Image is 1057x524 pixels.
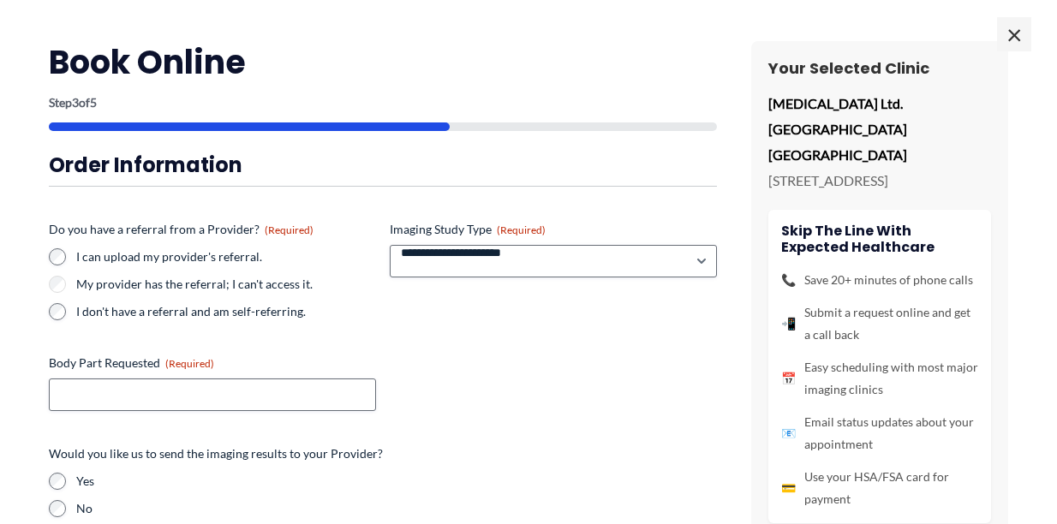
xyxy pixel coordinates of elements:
label: Body Part Requested [49,354,376,372]
span: 📧 [781,422,796,444]
span: 📅 [781,367,796,390]
li: Email status updates about your appointment [781,411,978,456]
span: (Required) [497,223,546,236]
span: × [997,17,1031,51]
li: Save 20+ minutes of phone calls [781,269,978,291]
li: Use your HSA/FSA card for payment [781,466,978,510]
h3: Your Selected Clinic [768,58,991,78]
li: Easy scheduling with most major imaging clinics [781,356,978,401]
label: I don't have a referral and am self-referring. [76,303,376,320]
li: Submit a request online and get a call back [781,301,978,346]
span: 5 [90,95,97,110]
label: Imaging Study Type [390,221,717,238]
span: 📲 [781,313,796,335]
span: 📞 [781,269,796,291]
h2: Book Online [49,41,717,83]
h3: Order Information [49,152,717,178]
span: 3 [72,95,79,110]
span: 💳 [781,477,796,499]
legend: Would you like us to send the imaging results to your Provider? [49,445,383,462]
p: Step of [49,97,717,109]
label: No [76,500,717,517]
label: My provider has the referral; I can't access it. [76,276,376,293]
span: (Required) [165,357,214,370]
legend: Do you have a referral from a Provider? [49,221,314,238]
span: (Required) [265,223,314,236]
p: [STREET_ADDRESS] [768,168,991,194]
label: I can upload my provider's referral. [76,248,376,265]
label: Yes [76,473,717,490]
p: [MEDICAL_DATA] Ltd. [GEOGRAPHIC_DATA] [GEOGRAPHIC_DATA] [768,91,991,167]
h4: Skip the line with Expected Healthcare [781,223,978,255]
